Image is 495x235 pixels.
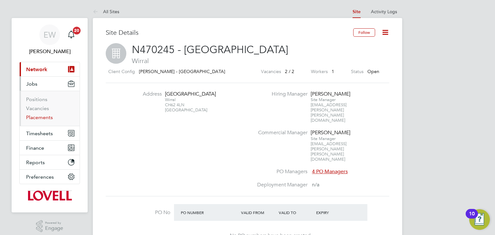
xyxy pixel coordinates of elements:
[469,214,475,222] div: 10
[106,28,353,37] h3: Site Details
[19,24,80,55] a: EW[PERSON_NAME]
[20,77,80,91] button: Jobs
[371,9,397,14] a: Activity Logs
[312,168,348,175] span: 4 PO Managers
[139,69,225,74] span: [PERSON_NAME] - [GEOGRAPHIC_DATA]
[311,141,346,162] span: [EMAIL_ADDRESS][PERSON_NAME][PERSON_NAME][DOMAIN_NAME]
[106,57,389,65] span: Wirral
[73,27,81,34] span: 20
[311,91,351,98] div: [PERSON_NAME]
[26,130,53,136] span: Timesheets
[26,145,44,151] span: Finance
[12,18,88,212] nav: Main navigation
[311,129,351,136] div: [PERSON_NAME]
[44,31,56,39] span: EW
[106,209,170,216] label: PO No
[315,207,352,218] div: Expiry
[132,43,288,56] span: N470245 - [GEOGRAPHIC_DATA]
[277,207,315,218] div: Valid To
[20,62,80,76] button: Network
[469,209,490,230] button: Open Resource Center, 10 new notifications
[20,91,80,126] div: Jobs
[253,182,307,188] label: Deployment Manager
[26,174,54,180] span: Preferences
[253,91,307,98] label: Hiring Manager
[19,191,80,201] a: Go to home page
[26,66,47,72] span: Network
[19,48,80,55] span: Emma Wells
[26,159,45,165] span: Reports
[261,68,281,76] label: Vacancies
[26,114,53,120] a: Placements
[45,220,63,226] span: Powered by
[45,226,63,231] span: Engage
[285,69,294,74] span: 2 / 2
[20,126,80,140] button: Timesheets
[165,97,205,113] div: Wirral CH62 4LN [GEOGRAPHIC_DATA]
[311,97,335,102] span: Site Manager
[179,207,239,218] div: PO Number
[26,96,47,102] a: Positions
[239,207,277,218] div: Valid From
[108,68,135,76] label: Client Config
[311,102,346,123] span: [EMAIL_ADDRESS][PERSON_NAME][PERSON_NAME][DOMAIN_NAME]
[65,24,78,45] a: 20
[353,28,375,37] button: Follow
[253,168,307,175] label: PO Managers
[311,68,328,76] label: Workers
[36,220,63,232] a: Powered byEngage
[351,68,364,76] label: Status
[20,155,80,169] button: Reports
[312,182,319,188] span: n/a
[367,69,379,74] span: Open
[27,191,72,201] img: lovell-logo-retina.png
[20,141,80,155] button: Finance
[26,105,49,111] a: Vacancies
[311,136,335,141] span: Site Manager
[93,9,119,14] a: All Sites
[126,91,162,98] label: Address
[20,170,80,184] button: Preferences
[353,9,361,14] a: Site
[165,91,205,98] div: [GEOGRAPHIC_DATA]
[253,129,307,136] label: Commercial Manager
[26,81,37,87] span: Jobs
[332,69,334,74] span: 1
